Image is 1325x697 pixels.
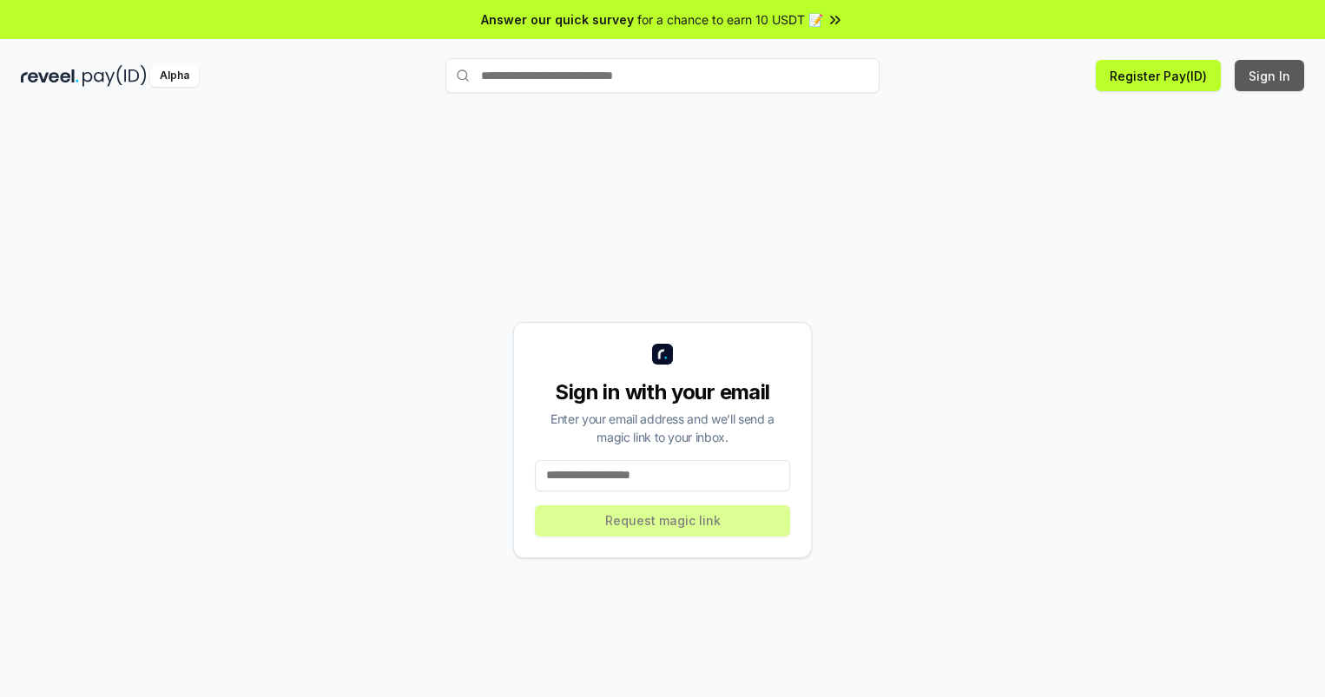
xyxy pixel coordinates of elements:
[1235,60,1304,91] button: Sign In
[21,65,79,87] img: reveel_dark
[150,65,199,87] div: Alpha
[82,65,147,87] img: pay_id
[535,378,790,406] div: Sign in with your email
[652,344,673,365] img: logo_small
[535,410,790,446] div: Enter your email address and we’ll send a magic link to your inbox.
[637,10,823,29] span: for a chance to earn 10 USDT 📝
[481,10,634,29] span: Answer our quick survey
[1096,60,1221,91] button: Register Pay(ID)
